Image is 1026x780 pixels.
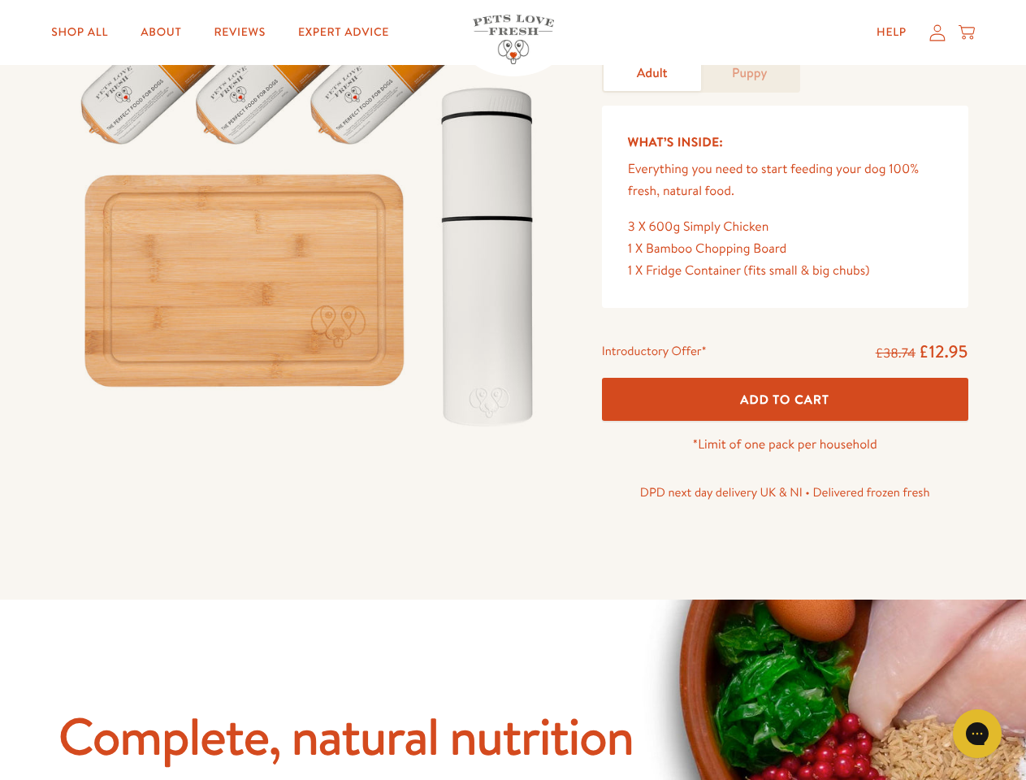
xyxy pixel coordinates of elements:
img: Pets Love Fresh [473,15,554,64]
span: £12.95 [919,340,968,363]
a: Reviews [201,16,278,49]
div: 1 X Fridge Container (fits small & big chubs) [628,260,942,282]
button: Add To Cart [602,378,968,421]
a: Help [864,16,920,49]
a: Puppy [701,56,799,91]
a: Shop All [38,16,121,49]
a: Adult [604,56,701,91]
h5: What’s Inside: [628,132,942,153]
iframe: Gorgias live chat messenger [945,704,1010,764]
a: About [128,16,194,49]
p: Everything you need to start feeding your dog 100% fresh, natural food. [628,158,942,202]
div: Introductory Offer* [602,340,707,365]
s: £38.74 [876,344,916,362]
a: Expert Advice [285,16,402,49]
span: Add To Cart [740,391,829,408]
p: *Limit of one pack per household [602,434,968,456]
span: 1 X Bamboo Chopping Board [628,240,787,258]
p: DPD next day delivery UK & NI • Delivered frozen fresh [602,482,968,503]
div: 3 X 600g Simply Chicken [628,216,942,238]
